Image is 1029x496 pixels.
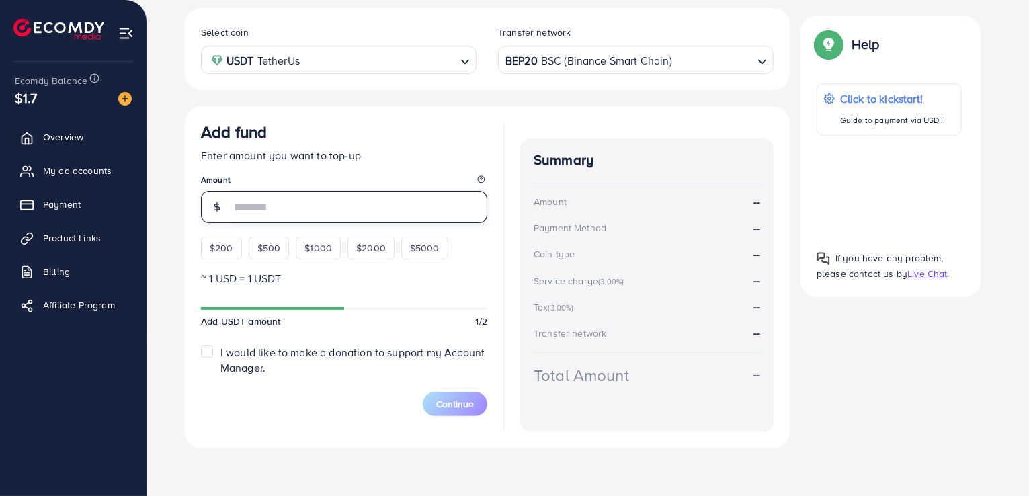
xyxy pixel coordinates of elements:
[534,300,578,314] div: Tax
[534,221,606,235] div: Payment Method
[43,198,81,211] span: Payment
[201,147,487,163] p: Enter amount you want to top-up
[753,247,760,262] strong: --
[534,327,607,340] div: Transfer network
[43,265,70,278] span: Billing
[201,46,477,73] div: Search for option
[598,276,624,287] small: (3.00%)
[423,392,487,416] button: Continue
[548,302,573,313] small: (3.00%)
[201,122,267,142] h3: Add fund
[534,195,567,208] div: Amount
[10,258,136,285] a: Billing
[753,273,760,288] strong: --
[304,241,332,255] span: $1000
[753,194,760,210] strong: --
[673,50,752,71] input: Search for option
[210,241,233,255] span: $200
[10,157,136,184] a: My ad accounts
[753,299,760,314] strong: --
[201,315,280,328] span: Add USDT amount
[10,191,136,218] a: Payment
[534,364,629,387] div: Total Amount
[817,252,830,265] img: Popup guide
[211,54,223,67] img: coin
[436,397,474,411] span: Continue
[43,298,115,312] span: Affiliate Program
[201,174,487,191] legend: Amount
[10,124,136,151] a: Overview
[201,26,249,39] label: Select coin
[498,46,774,73] div: Search for option
[43,130,83,144] span: Overview
[10,292,136,319] a: Affiliate Program
[753,367,760,382] strong: --
[118,92,132,106] img: image
[505,51,538,71] strong: BEP20
[13,19,104,40] img: logo
[201,270,487,286] p: ~ 1 USD = 1 USDT
[10,224,136,251] a: Product Links
[410,241,440,255] span: $5000
[257,51,300,71] span: TetherUs
[304,50,455,71] input: Search for option
[356,241,386,255] span: $2000
[476,315,487,328] span: 1/2
[534,152,760,169] h4: Summary
[15,74,87,87] span: Ecomdy Balance
[118,26,134,41] img: menu
[972,436,1019,486] iframe: Chat
[257,241,281,255] span: $500
[43,231,101,245] span: Product Links
[907,267,947,280] span: Live Chat
[840,91,944,107] p: Click to kickstart!
[852,36,880,52] p: Help
[220,345,485,375] span: I would like to make a donation to support my Account Manager.
[817,251,944,280] span: If you have any problem, please contact us by
[817,32,841,56] img: Popup guide
[753,325,760,340] strong: --
[534,247,575,261] div: Coin type
[534,274,628,288] div: Service charge
[15,88,38,108] span: $1.7
[840,112,944,128] p: Guide to payment via USDT
[227,51,254,71] strong: USDT
[498,26,571,39] label: Transfer network
[753,220,760,236] strong: --
[541,51,672,71] span: BSC (Binance Smart Chain)
[43,164,112,177] span: My ad accounts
